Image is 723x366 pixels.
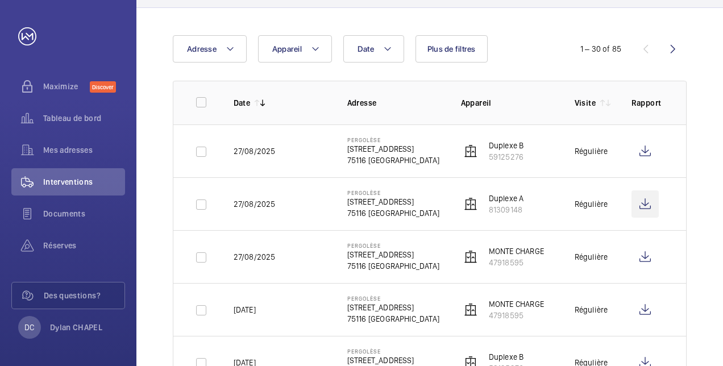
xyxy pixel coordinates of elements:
p: Duplexe A [489,193,524,204]
p: Date [234,97,250,109]
p: 47918595 [489,257,544,268]
p: Rapport [631,97,663,109]
span: Interventions [43,176,125,188]
div: Régulière [575,251,608,263]
p: 81309148 [489,204,524,215]
p: Pergolèse [347,242,439,249]
div: 1 – 30 of 85 [580,43,621,55]
button: Appareil [258,35,332,63]
p: Dylan CHAPEL [50,322,102,333]
div: Régulière [575,198,608,210]
p: [STREET_ADDRESS] [347,196,439,207]
p: 75116 [GEOGRAPHIC_DATA] [347,207,439,219]
p: Pergolèse [347,136,439,143]
p: Pergolèse [347,295,439,302]
button: Plus de filtres [415,35,488,63]
img: elevator.svg [464,144,477,158]
div: Régulière [575,304,608,315]
p: Adresse [347,97,443,109]
span: Plus de filtres [427,44,476,53]
p: [STREET_ADDRESS] [347,249,439,260]
p: Pergolèse [347,189,439,196]
img: elevator.svg [464,303,477,317]
p: 47918595 [489,310,544,321]
p: [DATE] [234,304,256,315]
span: Des questions? [44,290,124,301]
p: 75116 [GEOGRAPHIC_DATA] [347,155,439,166]
span: Maximize [43,81,90,92]
p: MONTE CHARGE [489,298,544,310]
img: elevator.svg [464,197,477,211]
p: [STREET_ADDRESS] [347,143,439,155]
span: Mes adresses [43,144,125,156]
img: elevator.svg [464,250,477,264]
p: [STREET_ADDRESS] [347,355,439,366]
p: 27/08/2025 [234,251,276,263]
span: Appareil [272,44,302,53]
p: Visite [575,97,596,109]
span: Documents [43,208,125,219]
span: Discover [90,81,116,93]
p: 27/08/2025 [234,198,276,210]
div: Régulière [575,145,608,157]
span: Tableau de bord [43,113,125,124]
span: Réserves [43,240,125,251]
p: [STREET_ADDRESS] [347,302,439,313]
p: 75116 [GEOGRAPHIC_DATA] [347,313,439,325]
p: 27/08/2025 [234,145,276,157]
button: Date [343,35,404,63]
p: 75116 [GEOGRAPHIC_DATA] [347,260,439,272]
span: Date [358,44,374,53]
p: MONTE CHARGE [489,246,544,257]
p: 59125276 [489,151,524,163]
p: Appareil [461,97,556,109]
p: DC [24,322,34,333]
span: Adresse [187,44,217,53]
button: Adresse [173,35,247,63]
p: Pergolèse [347,348,439,355]
p: Duplexe B [489,140,524,151]
p: Duplexe B [489,351,524,363]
